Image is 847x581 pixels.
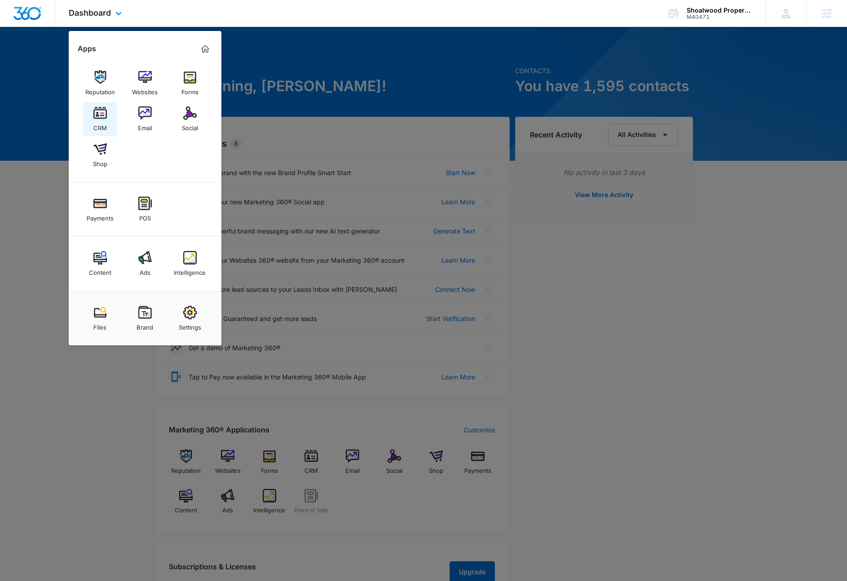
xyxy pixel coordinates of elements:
[181,84,199,96] div: Forms
[89,264,111,276] div: Content
[687,7,752,14] div: account name
[83,301,117,335] a: Files
[93,156,107,167] div: Shop
[128,246,162,281] a: Ads
[83,66,117,100] a: Reputation
[687,14,752,20] div: account id
[83,192,117,226] a: Payments
[173,102,207,136] a: Social
[128,102,162,136] a: Email
[93,319,106,331] div: Files
[83,246,117,281] a: Content
[182,120,198,132] div: Social
[83,102,117,136] a: CRM
[83,138,117,172] a: Shop
[93,120,107,132] div: CRM
[69,8,111,18] span: Dashboard
[174,264,206,276] div: Intelligence
[137,319,153,331] div: Brand
[179,319,201,331] div: Settings
[173,246,207,281] a: Intelligence
[173,301,207,335] a: Settings
[140,264,150,276] div: Ads
[128,66,162,100] a: Websites
[138,120,152,132] div: Email
[173,66,207,100] a: Forms
[198,42,212,56] a: Marketing 360® Dashboard
[132,84,158,96] div: Websites
[139,210,151,222] div: POS
[78,44,96,53] h2: Apps
[87,210,114,222] div: Payments
[128,301,162,335] a: Brand
[85,84,115,96] div: Reputation
[128,192,162,226] a: POS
